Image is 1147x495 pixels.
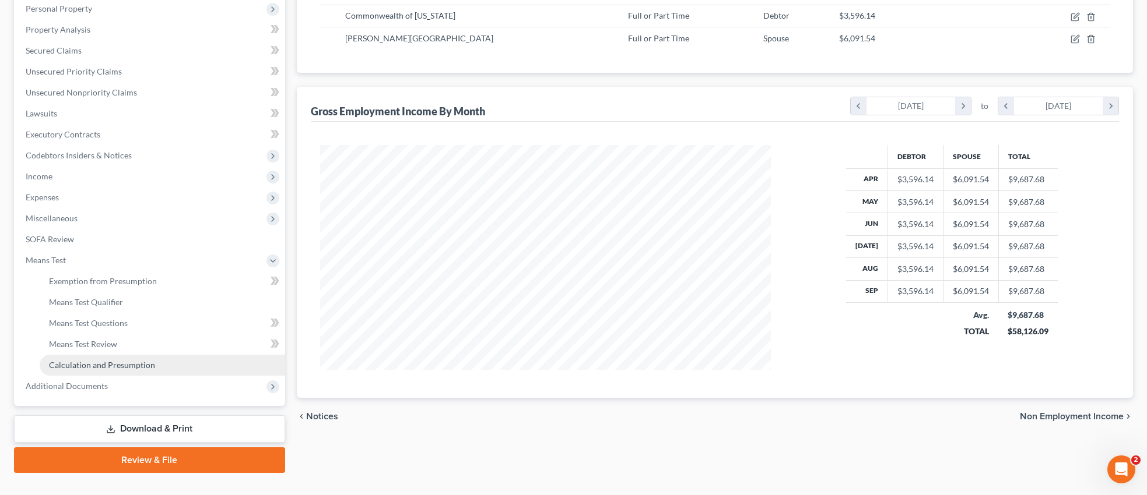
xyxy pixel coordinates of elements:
[953,241,989,252] div: $6,091.54
[846,190,888,213] th: May
[40,334,285,355] a: Means Test Review
[26,129,100,139] span: Executory Contracts
[953,263,989,275] div: $6,091.54
[998,280,1058,302] td: $9,687.68
[1020,412,1133,421] button: Non Employment Income chevron_right
[40,271,285,292] a: Exemption from Presumption
[897,285,934,297] div: $3,596.14
[40,355,285,376] a: Calculation and Presumption
[998,213,1058,235] td: $9,687.68
[306,412,338,421] span: Notices
[1103,97,1118,115] i: chevron_right
[26,192,59,202] span: Expenses
[26,234,74,244] span: SOFA Review
[998,145,1058,168] th: Total
[763,33,789,43] span: Spouse
[49,297,123,307] span: Means Test Qualifier
[943,145,998,168] th: Spouse
[998,190,1058,213] td: $9,687.68
[952,326,989,337] div: TOTAL
[953,174,989,185] div: $6,091.54
[16,61,285,82] a: Unsecured Priority Claims
[311,104,485,118] div: Gross Employment Income By Month
[953,196,989,208] div: $6,091.54
[16,40,285,61] a: Secured Claims
[26,3,92,13] span: Personal Property
[628,10,689,20] span: Full or Part Time
[1124,412,1133,421] i: chevron_right
[998,168,1058,190] td: $9,687.68
[16,82,285,103] a: Unsecured Nonpriority Claims
[1014,97,1103,115] div: [DATE]
[1131,455,1141,465] span: 2
[897,218,934,230] div: $3,596.14
[851,97,867,115] i: chevron_left
[26,150,132,160] span: Codebtors Insiders & Notices
[345,33,493,43] span: [PERSON_NAME][GEOGRAPHIC_DATA]
[952,309,989,321] div: Avg.
[14,447,285,473] a: Review & File
[49,360,155,370] span: Calculation and Presumption
[40,292,285,313] a: Means Test Qualifier
[846,280,888,302] th: Sep
[998,97,1014,115] i: chevron_left
[763,10,790,20] span: Debtor
[49,318,128,328] span: Means Test Questions
[953,218,989,230] div: $6,091.54
[846,258,888,280] th: Aug
[26,45,82,55] span: Secured Claims
[897,174,934,185] div: $3,596.14
[839,33,875,43] span: $6,091.54
[345,10,455,20] span: Commonwealth of [US_STATE]
[16,19,285,40] a: Property Analysis
[26,24,90,34] span: Property Analysis
[1020,412,1124,421] span: Non Employment Income
[26,87,137,97] span: Unsecured Nonpriority Claims
[998,235,1058,257] td: $9,687.68
[49,339,117,349] span: Means Test Review
[1107,455,1135,483] iframe: Intercom live chat
[16,103,285,124] a: Lawsuits
[49,276,157,286] span: Exemption from Presumption
[26,108,57,118] span: Lawsuits
[953,285,989,297] div: $6,091.54
[26,66,122,76] span: Unsecured Priority Claims
[14,415,285,443] a: Download & Print
[16,124,285,145] a: Executory Contracts
[26,381,108,391] span: Additional Documents
[628,33,689,43] span: Full or Part Time
[897,196,934,208] div: $3,596.14
[26,213,78,223] span: Miscellaneous
[846,168,888,190] th: Apr
[897,263,934,275] div: $3,596.14
[846,213,888,235] th: Jun
[297,412,306,421] i: chevron_left
[40,313,285,334] a: Means Test Questions
[1008,309,1048,321] div: $9,687.68
[26,171,52,181] span: Income
[867,97,956,115] div: [DATE]
[998,258,1058,280] td: $9,687.68
[846,235,888,257] th: [DATE]
[297,412,338,421] button: chevron_left Notices
[981,100,988,112] span: to
[839,10,875,20] span: $3,596.14
[955,97,971,115] i: chevron_right
[897,241,934,252] div: $3,596.14
[1008,326,1048,337] div: $58,126.09
[26,255,66,265] span: Means Test
[888,145,943,168] th: Debtor
[16,229,285,250] a: SOFA Review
